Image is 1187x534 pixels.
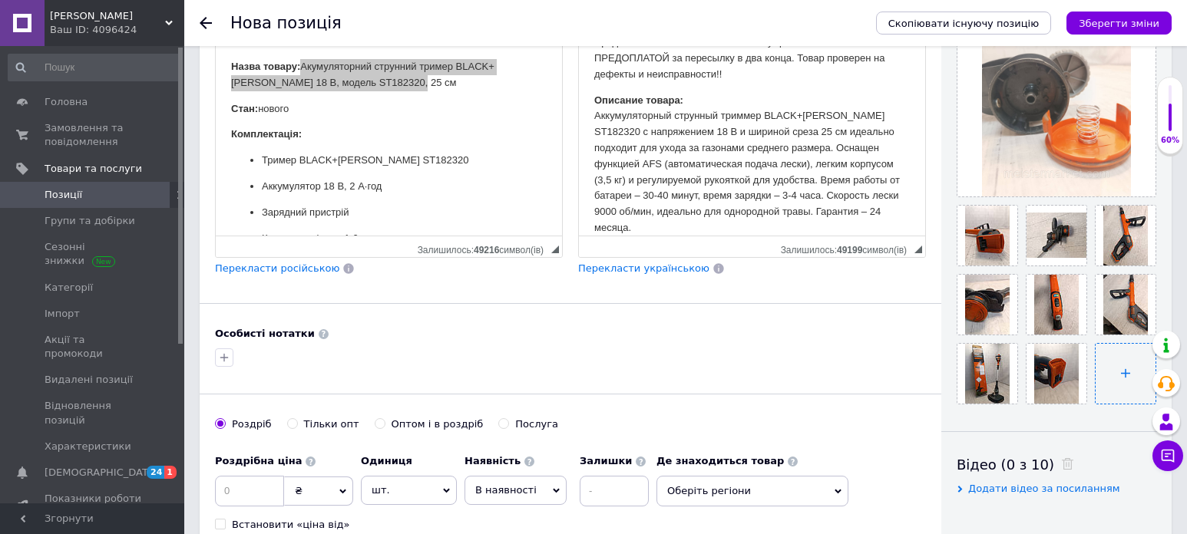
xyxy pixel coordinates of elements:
span: Акції та промокоди [45,333,142,361]
div: Кiлькiсть символiв [418,241,551,255]
span: Головна [45,95,88,109]
span: Замовлення та повідомлення [45,121,142,149]
span: Характеристики [45,440,131,453]
span: Перекласти українською [578,262,709,274]
button: Скопіювати існуючу позицію [876,12,1051,35]
span: Групи та добірки [45,214,135,228]
span: Категорії [45,281,93,295]
span: Сезонні знижки [45,240,142,268]
span: Потягніть для зміни розмірів [914,246,922,253]
span: Позиції [45,188,82,202]
span: В наявності [475,484,537,496]
span: Товари та послуги [45,162,142,176]
span: Відновлення позицій [45,399,142,427]
span: Перекласти російською [215,262,339,274]
span: Оберіть регіони [656,476,848,506]
div: Повернутися назад [200,17,212,29]
input: 0 [215,476,284,506]
strong: Стан: [15,59,42,71]
div: Роздріб [232,417,272,431]
span: Скопіювати існуючу позицію [888,18,1039,29]
p: нового [15,58,331,74]
iframe: Редактор, 4858E2AE-A34A-4ADB-B280-7E0315DF2E30 [579,44,925,236]
h1: Нова позиція [230,14,342,32]
body: Редактор, 2475B654-00B6-422F-B289-2E7654C5D0C2 [15,15,331,414]
p: Зарядний пристрій [46,161,300,177]
span: Майстер Маркет [50,9,165,23]
div: 60% [1158,135,1182,146]
span: Додати відео за посиланням [968,483,1120,494]
p: Котушка з ліскою 1,6 мм [46,187,300,203]
strong: Описание товара: [15,51,104,62]
iframe: Редактор, 2475B654-00B6-422F-B289-2E7654C5D0C2 [216,44,562,236]
i: Зберегти зміни [1079,18,1159,29]
div: Тільки опт [304,417,359,431]
div: Кiлькiсть символiв [781,241,914,255]
div: Оптом і в роздріб [392,417,484,431]
span: Потягніть для зміни розмірів [551,246,559,253]
div: 60% Якість заповнення [1157,77,1183,154]
b: Де знаходиться товар [656,455,784,466]
p: Тример BLACK+[PERSON_NAME] ST182320 [46,109,300,125]
div: Ваш ID: 4096424 [50,23,184,37]
span: 49216 [474,245,499,255]
span: Імпорт [45,307,80,321]
span: шт. [361,476,457,505]
span: Видалені позиції [45,373,133,387]
button: Чат з покупцем [1152,440,1183,471]
strong: Комплектація: [15,84,86,96]
b: Залишки [580,455,632,466]
b: Одиниця [361,455,412,466]
span: Відео (0 з 10) [957,457,1054,473]
span: 24 [147,466,164,479]
span: 1 [164,466,177,479]
p: Аккумуляторный струнный триммер BLACK+[PERSON_NAME] ST182320 с напряжением 18 В и шириной среза 2... [15,49,331,193]
span: [DEMOGRAPHIC_DATA] [45,466,158,480]
span: 49199 [837,245,862,255]
div: Послуга [515,417,558,431]
b: Роздрібна ціна [215,455,302,466]
div: Встановити «ціна від» [232,518,350,532]
input: - [580,476,649,506]
p: Акумуляторний струнний тример BLACK+[PERSON_NAME] 18 В, модель ST182320, 25 см [15,15,331,48]
input: Пошук [8,54,181,81]
span: Показники роботи компанії [45,492,142,519]
span: ₴ [295,485,303,496]
strong: Назва товару: [15,17,84,28]
b: Наявність [465,455,521,466]
button: Зберегти зміни [1066,12,1172,35]
b: Особисті нотатки [215,328,315,339]
p: Аккумулятор 18 В, 2 А·год [46,135,300,151]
